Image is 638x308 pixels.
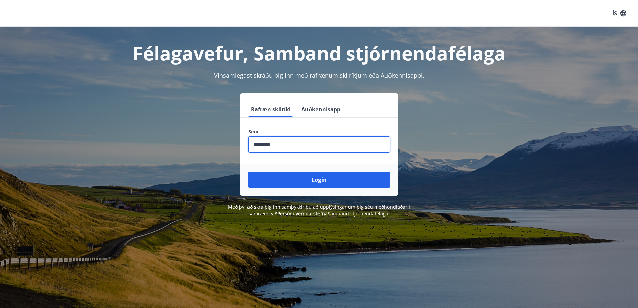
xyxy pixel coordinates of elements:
[277,210,328,217] a: Persónuverndarstefna
[228,204,410,217] span: Með því að skrá þig inn samþykkir þú að upplýsingar um þig séu meðhöndlaðar í samræmi við Samband...
[248,128,390,135] label: Sími
[248,101,293,117] button: Rafræn skilríki
[299,101,343,117] button: Auðkennisapp
[86,40,552,66] h1: Félagavefur, Samband stjórnendafélaga
[248,172,390,188] button: Login
[609,7,630,19] button: ÍS
[214,71,424,79] span: Vinsamlegast skráðu þig inn með rafrænum skilríkjum eða Auðkennisappi.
